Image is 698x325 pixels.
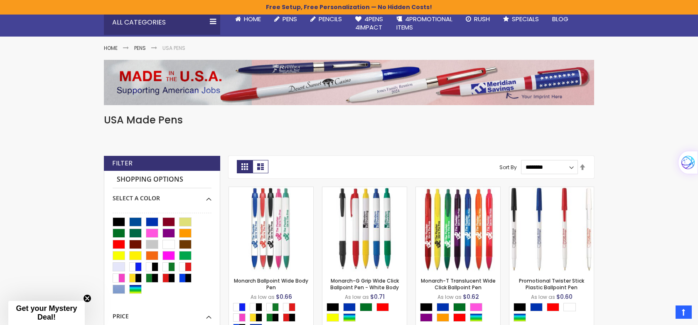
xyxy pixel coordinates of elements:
span: Get your Mystery Deal! [16,304,77,321]
div: White [563,303,576,311]
a: Promotional Twister Stick Plastic Ballpoint Pen [509,187,594,194]
div: Yellow|Black [250,313,262,322]
div: Green|Black [266,313,279,322]
span: $0.62 [463,293,479,301]
div: White|Green [266,303,279,311]
strong: Filter [112,159,133,168]
div: Select A Color [327,303,407,324]
img: Monarch Ballpoint Wide Body Pen [229,187,313,271]
a: Monarch-G Grip Wide Click Ballpoint Pen - White Body [322,187,407,194]
div: Black [327,303,339,311]
a: Rush [459,10,496,28]
div: Black [420,303,433,311]
a: Pens [268,10,304,28]
div: All Categories [104,10,220,35]
span: As low as [531,293,555,300]
a: Home [229,10,268,28]
div: Purple [420,313,433,322]
a: Pens [134,44,146,52]
div: Red [453,313,466,322]
div: White|Pink [233,313,246,322]
span: 4PROMOTIONAL ITEMS [396,15,452,32]
div: Orange [437,313,449,322]
div: White|Blue [233,303,246,311]
span: $0.60 [556,293,573,301]
span: Pencils [319,15,342,23]
div: Black [514,303,526,311]
div: Blue [437,303,449,311]
a: Top [676,305,692,319]
div: Price [113,306,211,320]
div: Select A Color [113,188,211,202]
span: Home [244,15,261,23]
button: Close teaser [83,294,91,303]
span: As low as [345,293,369,300]
span: 4Pens 4impact [355,15,383,32]
div: Blue [343,303,356,311]
div: Green [360,303,372,311]
span: Blog [552,15,568,23]
div: Red [376,303,389,311]
a: 4Pens4impact [349,10,390,37]
img: Monarch-T Translucent Wide Click Ballpoint Pen [416,187,500,271]
div: Green [453,303,466,311]
div: Assorted [514,313,526,322]
a: Home [104,44,118,52]
span: Specials [512,15,539,23]
div: White|Black [250,303,262,311]
a: 4PROMOTIONALITEMS [390,10,459,37]
div: Blue [530,303,543,311]
a: Monarch-G Grip Wide Click Ballpoint Pen - White Body [330,277,399,291]
a: Blog [546,10,575,28]
a: Monarch-T Translucent Wide Click Ballpoint Pen [421,277,496,291]
div: Select A Color [420,303,500,324]
span: Rush [474,15,490,23]
a: Pencils [304,10,349,28]
a: Specials [496,10,546,28]
img: Monarch-G Grip Wide Click Ballpoint Pen - White Body [322,187,407,271]
div: White|Red [283,303,295,311]
span: $0.71 [370,293,385,301]
span: Pens [283,15,297,23]
div: Red [547,303,559,311]
a: Monarch Ballpoint Wide Body Pen [229,187,313,194]
h1: USA Made Pens [104,113,594,127]
div: Get your Mystery Deal!Close teaser [8,301,85,325]
a: Monarch Ballpoint Wide Body Pen [234,277,308,291]
strong: Shopping Options [113,171,211,189]
div: Pink [470,303,482,311]
img: USA Pens [104,60,594,105]
div: Assorted [343,313,356,322]
strong: USA Pens [162,44,185,52]
label: Sort By [499,163,517,170]
a: Promotional Twister Stick Plastic Ballpoint Pen [519,277,584,291]
a: Monarch-T Translucent Wide Click Ballpoint Pen [416,187,500,194]
img: Promotional Twister Stick Plastic Ballpoint Pen [509,187,594,271]
span: As low as [437,293,462,300]
strong: Grid [237,160,253,173]
div: Red|Black [283,313,295,322]
span: As low as [251,293,275,300]
div: Yellow [327,313,339,322]
div: Select A Color [514,303,594,324]
div: Assorted [470,313,482,322]
span: $0.66 [276,293,292,301]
